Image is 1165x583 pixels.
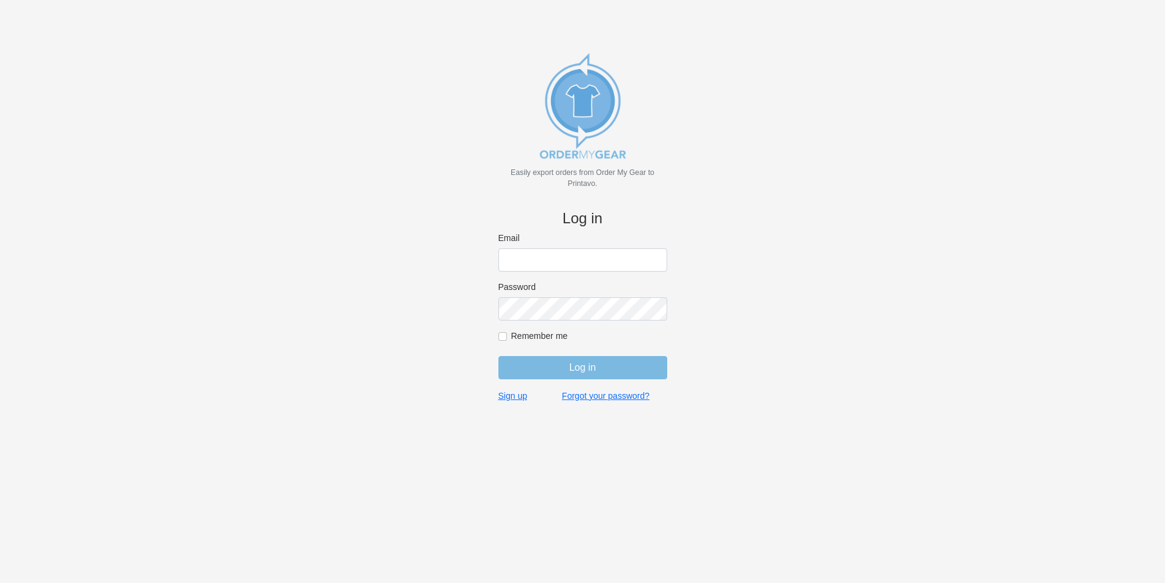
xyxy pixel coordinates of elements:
[498,356,667,379] input: Log in
[562,390,649,401] a: Forgot your password?
[498,210,667,228] h4: Log in
[498,390,527,401] a: Sign up
[498,232,667,243] label: Email
[522,45,644,167] img: new_omg_export_logo-652582c309f788888370c3373ec495a74b7b3fc93c8838f76510ecd25890bcc4.png
[511,330,667,341] label: Remember me
[498,167,667,189] p: Easily export orders from Order My Gear to Printavo.
[498,281,667,292] label: Password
